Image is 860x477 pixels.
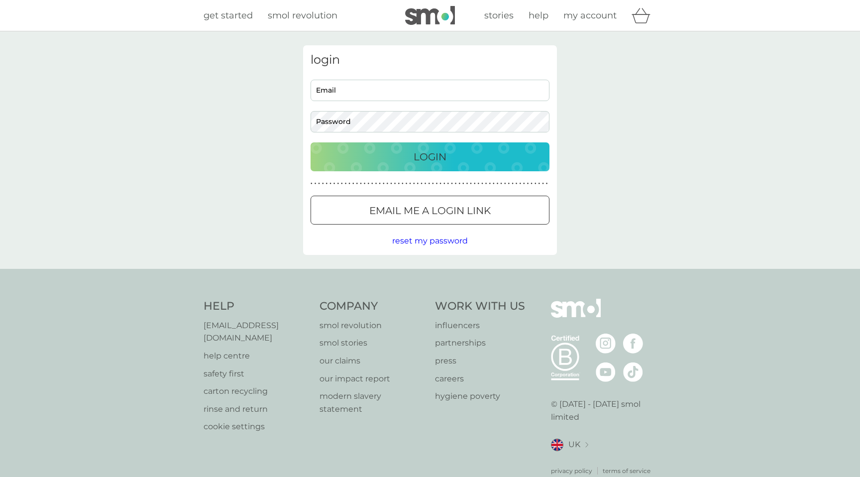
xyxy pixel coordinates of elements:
button: Login [311,142,549,171]
a: smol stories [320,337,426,350]
img: visit the smol Instagram page [596,334,616,354]
p: ● [315,181,317,186]
p: ● [379,181,381,186]
p: ● [451,181,453,186]
a: our claims [320,355,426,367]
span: UK [568,438,580,451]
p: ● [443,181,445,186]
img: visit the smol Youtube page [596,362,616,382]
p: ● [478,181,480,186]
p: ● [531,181,533,186]
a: my account [563,8,617,23]
h4: Company [320,299,426,314]
p: Login [414,149,446,165]
h4: Help [204,299,310,314]
a: smol revolution [320,319,426,332]
p: ● [394,181,396,186]
p: ● [322,181,324,186]
p: ● [409,181,411,186]
div: basket [632,5,656,25]
p: ● [326,181,328,186]
span: get started [204,10,253,21]
a: hygiene poverty [435,390,525,403]
a: rinse and return [204,403,310,416]
p: ● [462,181,464,186]
a: our impact report [320,372,426,385]
span: my account [563,10,617,21]
p: ● [428,181,430,186]
p: ● [523,181,525,186]
p: safety first [204,367,310,380]
a: cookie settings [204,420,310,433]
a: smol revolution [268,8,337,23]
p: ● [485,181,487,186]
p: ● [367,181,369,186]
p: ● [432,181,434,186]
p: ● [542,181,544,186]
p: ● [519,181,521,186]
a: press [435,355,525,367]
p: ● [535,181,537,186]
p: ● [398,181,400,186]
p: ● [425,181,427,186]
p: ● [489,181,491,186]
a: help centre [204,350,310,362]
p: ● [439,181,441,186]
p: ● [337,181,339,186]
p: ● [341,181,343,186]
button: reset my password [392,235,468,247]
p: ● [348,181,350,186]
p: ● [352,181,354,186]
p: ● [371,181,373,186]
a: get started [204,8,253,23]
a: privacy policy [551,466,592,476]
p: ● [421,181,423,186]
p: ● [356,181,358,186]
p: ● [417,181,419,186]
p: ● [466,181,468,186]
img: smol [551,299,601,333]
p: © [DATE] - [DATE] smol limited [551,398,657,423]
p: ● [512,181,514,186]
a: modern slavery statement [320,390,426,415]
p: ● [333,181,335,186]
p: ● [504,181,506,186]
p: ● [390,181,392,186]
p: ● [329,181,331,186]
button: Email me a login link [311,196,549,225]
h4: Work With Us [435,299,525,314]
h3: login [311,53,549,67]
a: influencers [435,319,525,332]
p: ● [497,181,499,186]
a: [EMAIL_ADDRESS][DOMAIN_NAME] [204,319,310,345]
p: ● [387,181,389,186]
span: smol revolution [268,10,337,21]
p: carton recycling [204,385,310,398]
p: ● [402,181,404,186]
span: help [529,10,548,21]
img: visit the smol Facebook page [623,334,643,354]
p: ● [458,181,460,186]
p: ● [500,181,502,186]
p: ● [364,181,366,186]
p: ● [470,181,472,186]
p: ● [474,181,476,186]
p: ● [493,181,495,186]
p: ● [318,181,320,186]
p: ● [508,181,510,186]
a: partnerships [435,337,525,350]
p: ● [527,181,529,186]
p: ● [538,181,540,186]
p: ● [311,181,313,186]
p: ● [345,181,347,186]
